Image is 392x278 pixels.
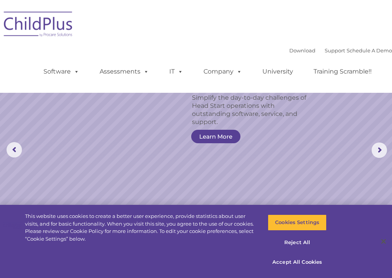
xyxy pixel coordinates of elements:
a: Learn More [191,130,240,143]
button: Cookies Settings [268,214,327,231]
a: Download [289,47,315,54]
a: IT [162,64,191,79]
a: Training Scramble!! [306,64,379,79]
button: Reject All [268,234,327,251]
a: Schedule A Demo [347,47,392,54]
a: Company [196,64,250,79]
a: University [255,64,301,79]
font: | [289,47,392,54]
a: Assessments [92,64,157,79]
div: This website uses cookies to create a better user experience, provide statistics about user visit... [25,213,256,243]
a: Support [325,47,345,54]
rs-layer: Simplify the day-to-day challenges of Head Start operations with outstanding software, service, a... [192,94,307,126]
button: Accept All Cookies [268,254,327,270]
a: Software [36,64,87,79]
button: Close [375,233,392,250]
